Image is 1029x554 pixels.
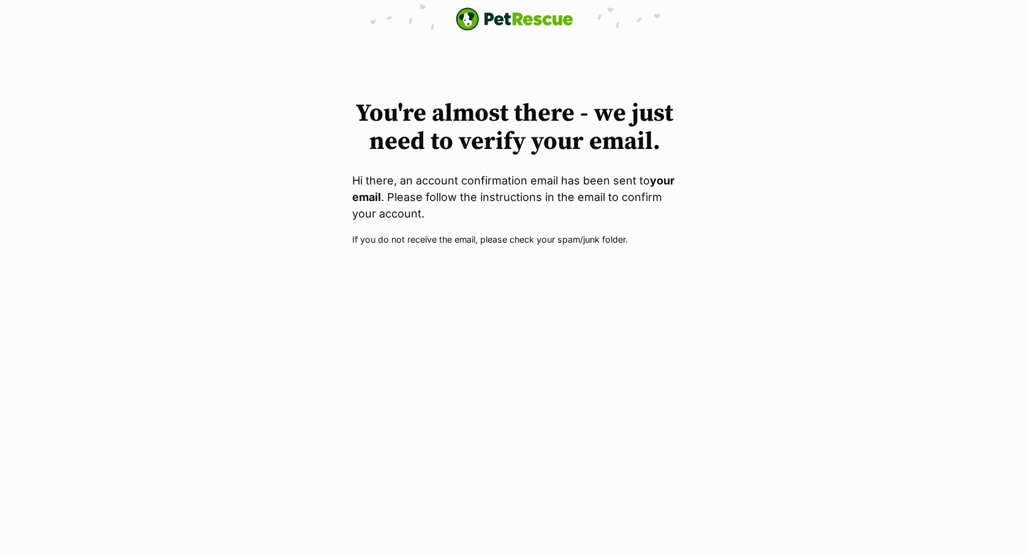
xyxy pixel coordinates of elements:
[456,7,573,31] a: PetRescue
[352,172,677,222] p: Hi there, an account confirmation email has been sent to . Please follow the instructions in the ...
[352,233,677,246] p: If you do not receive the email, please check your spam/junk folder.
[456,7,573,31] img: logo-e224e6f780fb5917bec1dbf3a21bbac754714ae5b6737aabdf751b685950b380.svg
[352,174,674,203] strong: your email
[352,99,677,156] h1: You're almost there - we just need to verify your email.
